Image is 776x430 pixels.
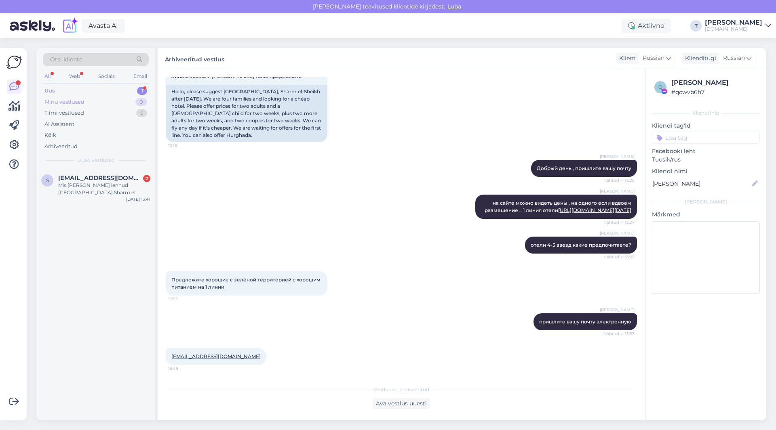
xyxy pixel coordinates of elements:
div: All [43,71,52,82]
div: 5 [136,109,147,117]
p: Kliendi tag'id [652,122,760,130]
span: отели 4-5 звезд какие предпочитаете? [531,242,631,248]
span: s [46,177,49,183]
p: Kliendi nimi [652,167,760,176]
span: [PERSON_NAME] [600,153,635,159]
span: Nähtud ✓ 13:27 [603,254,635,260]
span: [PERSON_NAME] [600,188,635,194]
div: [PERSON_NAME] [652,198,760,206]
span: 13:16 [168,143,198,149]
a: Avasta AI [82,19,125,33]
img: Askly Logo [6,55,22,70]
div: Web [67,71,82,82]
span: Nähtud ✓ 13:27 [603,219,635,225]
span: Предложите хорошие с зелёной территорией с хорошим питанием на 1 линии [171,277,322,290]
span: пришлите вашу почту электронную [539,319,631,325]
div: T [690,20,702,31]
div: # qcwvb6h7 [671,88,757,96]
div: Arhiveeritud [44,143,78,151]
a: [PERSON_NAME][DOMAIN_NAME] [705,19,771,32]
span: 15:45 [168,365,198,371]
div: [PERSON_NAME] [671,78,757,88]
span: Russian [723,54,745,63]
div: Uus [44,87,55,95]
p: Facebooki leht [652,147,760,155]
div: [DATE] 13:41 [126,196,150,202]
div: Klienditugi [682,54,716,63]
input: Lisa nimi [652,179,751,188]
div: Kõik [44,131,56,139]
span: q [658,84,662,90]
a: [EMAIL_ADDRESS][DOMAIN_NAME] [171,353,261,359]
div: [DOMAIN_NAME] [705,26,762,32]
div: Ava vestlus uuesti [373,398,430,409]
div: Aktiivne [622,19,671,33]
div: Email [132,71,149,82]
span: Uued vestlused [77,157,115,164]
div: Minu vestlused [44,98,84,106]
span: schyts@gmail.com [58,174,142,182]
span: Nähtud ✓ 13:25 [603,177,635,183]
span: Vestlus on arhiveeritud [374,386,429,393]
p: Märkmed [652,210,760,219]
span: [PERSON_NAME] [600,230,635,236]
span: на сайте можно видеть цены , на одного если вдвоем размещение .. 1 линия отели [485,200,633,213]
span: Russian [643,54,664,63]
div: Klient [616,54,636,63]
div: Mis [PERSON_NAME] lennud [GEOGRAPHIC_DATA] Sharm el [PERSON_NAME] tagasi toimuvad. [58,182,150,196]
input: Lisa tag [652,132,760,144]
img: explore-ai [61,17,78,34]
a: [URL][DOMAIN_NAME][DATE] [558,207,631,213]
div: 2 [143,175,150,182]
label: Arhiveeritud vestlus [165,53,224,64]
div: Socials [97,71,116,82]
div: Hello, please suggest [GEOGRAPHIC_DATA], Sharm el-Sheikh after [DATE]. We are four families and l... [166,85,327,142]
span: Nähtud ✓ 13:53 [603,331,635,337]
div: AI Assistent [44,120,74,128]
span: Добрый день , пришлите вашу почту [537,165,631,171]
div: [PERSON_NAME] [705,19,762,26]
div: Kliendi info [652,109,760,117]
div: 1 [137,87,147,95]
span: Luba [445,3,464,10]
div: Tiimi vestlused [44,109,84,117]
span: [PERSON_NAME] [600,307,635,313]
span: 13:53 [168,296,198,302]
p: Tuusik/rus [652,155,760,164]
span: Otsi kliente [50,55,82,64]
div: 0 [135,98,147,106]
